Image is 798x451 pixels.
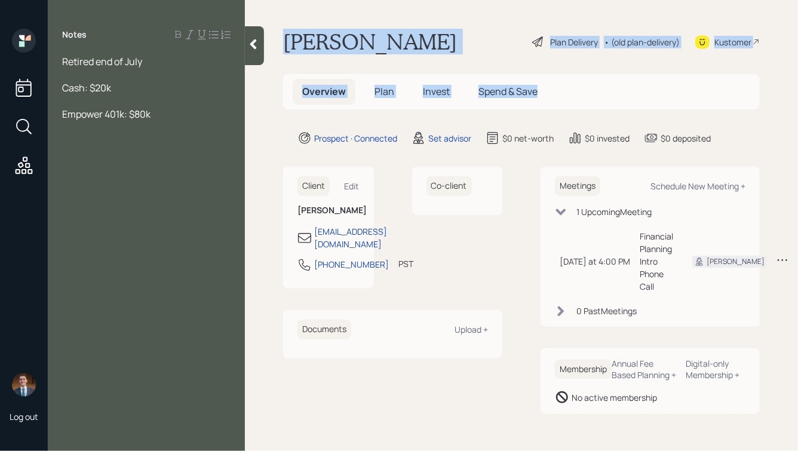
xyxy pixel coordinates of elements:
div: Schedule New Meeting + [650,180,745,192]
h1: [PERSON_NAME] [283,29,457,55]
div: 0 Past Meeting s [576,305,637,317]
span: Overview [302,85,346,98]
h6: Meetings [555,176,600,196]
div: [PERSON_NAME] [707,256,765,267]
div: Edit [345,180,360,192]
h6: Membership [555,360,612,379]
div: [DATE] at 4:00 PM [560,255,630,268]
div: Digital-only Membership + [686,358,745,381]
div: 1 Upcoming Meeting [576,205,652,218]
div: [PHONE_NUMBER] [314,258,389,271]
span: Empower 401k: $80k [62,108,151,121]
div: • (old plan-delivery) [604,36,680,48]
div: $0 net-worth [502,132,554,145]
img: hunter_neumayer.jpg [12,373,36,397]
h6: Documents [297,320,351,339]
span: Invest [423,85,450,98]
div: Kustomer [714,36,751,48]
span: Retired end of July [62,55,142,68]
h6: Co-client [426,176,472,196]
h6: Client [297,176,330,196]
div: [EMAIL_ADDRESS][DOMAIN_NAME] [314,225,387,250]
span: Spend & Save [478,85,538,98]
div: Set advisor [428,132,471,145]
span: Cash: $20k [62,81,111,94]
div: Annual Fee Based Planning + [612,358,677,381]
h6: [PERSON_NAME] [297,205,360,216]
div: Upload + [455,324,488,335]
div: No active membership [572,391,657,404]
div: Prospect · Connected [314,132,397,145]
div: Log out [10,411,38,422]
span: Plan [375,85,394,98]
div: $0 deposited [661,132,711,145]
div: PST [398,257,413,270]
div: Financial Planning Intro Phone Call [640,230,673,293]
label: Notes [62,29,87,41]
div: Plan Delivery [550,36,598,48]
div: $0 invested [585,132,630,145]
